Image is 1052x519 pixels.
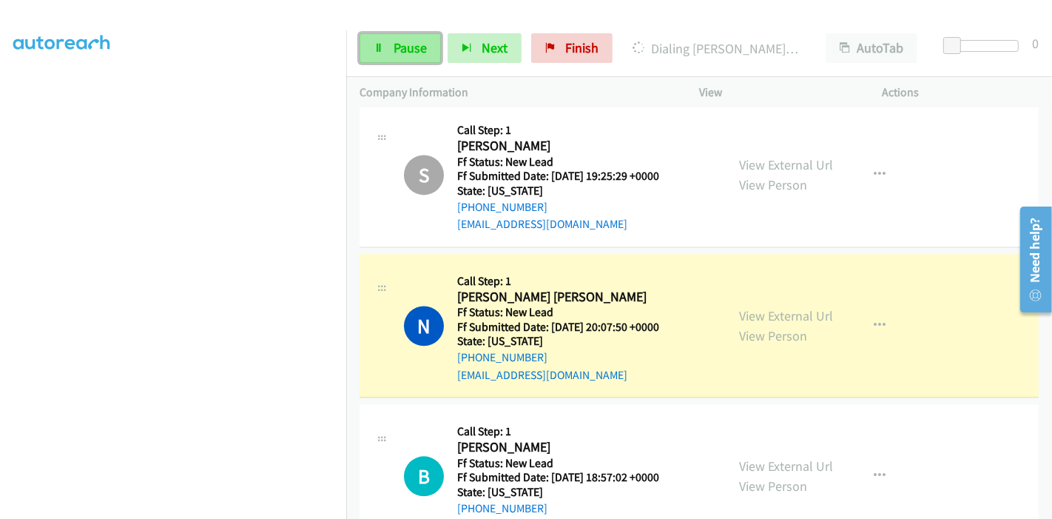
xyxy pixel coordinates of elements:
[404,155,444,195] h1: S
[482,39,508,56] span: Next
[739,156,833,173] a: View External Url
[633,38,799,58] p: Dialing [PERSON_NAME] [PERSON_NAME]
[457,320,659,335] h5: Ff Submitted Date: [DATE] 20:07:50 +0000
[565,39,599,56] span: Finish
[457,334,659,349] h5: State: [US_STATE]
[826,33,917,63] button: AutoTab
[457,200,547,214] a: [PHONE_NUMBER]
[699,84,856,101] p: View
[457,289,659,306] h2: [PERSON_NAME] [PERSON_NAME]
[739,307,833,324] a: View External Url
[457,501,547,515] a: [PHONE_NUMBER]
[883,84,1039,101] p: Actions
[457,155,659,170] h5: Ff Status: New Lead
[404,306,444,346] h1: N
[457,169,659,184] h5: Ff Submitted Date: [DATE] 19:25:29 +0000
[457,439,659,456] h2: [PERSON_NAME]
[951,40,1019,52] div: Delay between calls (in seconds)
[404,456,444,496] h1: B
[457,350,547,364] a: [PHONE_NUMBER]
[457,305,659,320] h5: Ff Status: New Lead
[1032,33,1039,53] div: 0
[457,138,659,155] h2: [PERSON_NAME]
[457,217,627,231] a: [EMAIL_ADDRESS][DOMAIN_NAME]
[739,458,833,475] a: View External Url
[457,123,659,138] h5: Call Step: 1
[739,327,807,344] a: View Person
[457,424,659,439] h5: Call Step: 1
[360,84,672,101] p: Company Information
[457,274,659,289] h5: Call Step: 1
[457,184,659,198] h5: State: [US_STATE]
[457,368,627,382] a: [EMAIL_ADDRESS][DOMAIN_NAME]
[457,485,659,500] h5: State: [US_STATE]
[448,33,522,63] button: Next
[739,478,807,495] a: View Person
[531,33,613,63] a: Finish
[1010,201,1052,318] iframe: Resource Center
[457,456,659,471] h5: Ff Status: New Lead
[360,33,441,63] a: Pause
[394,39,427,56] span: Pause
[739,176,807,193] a: View Person
[457,470,659,485] h5: Ff Submitted Date: [DATE] 18:57:02 +0000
